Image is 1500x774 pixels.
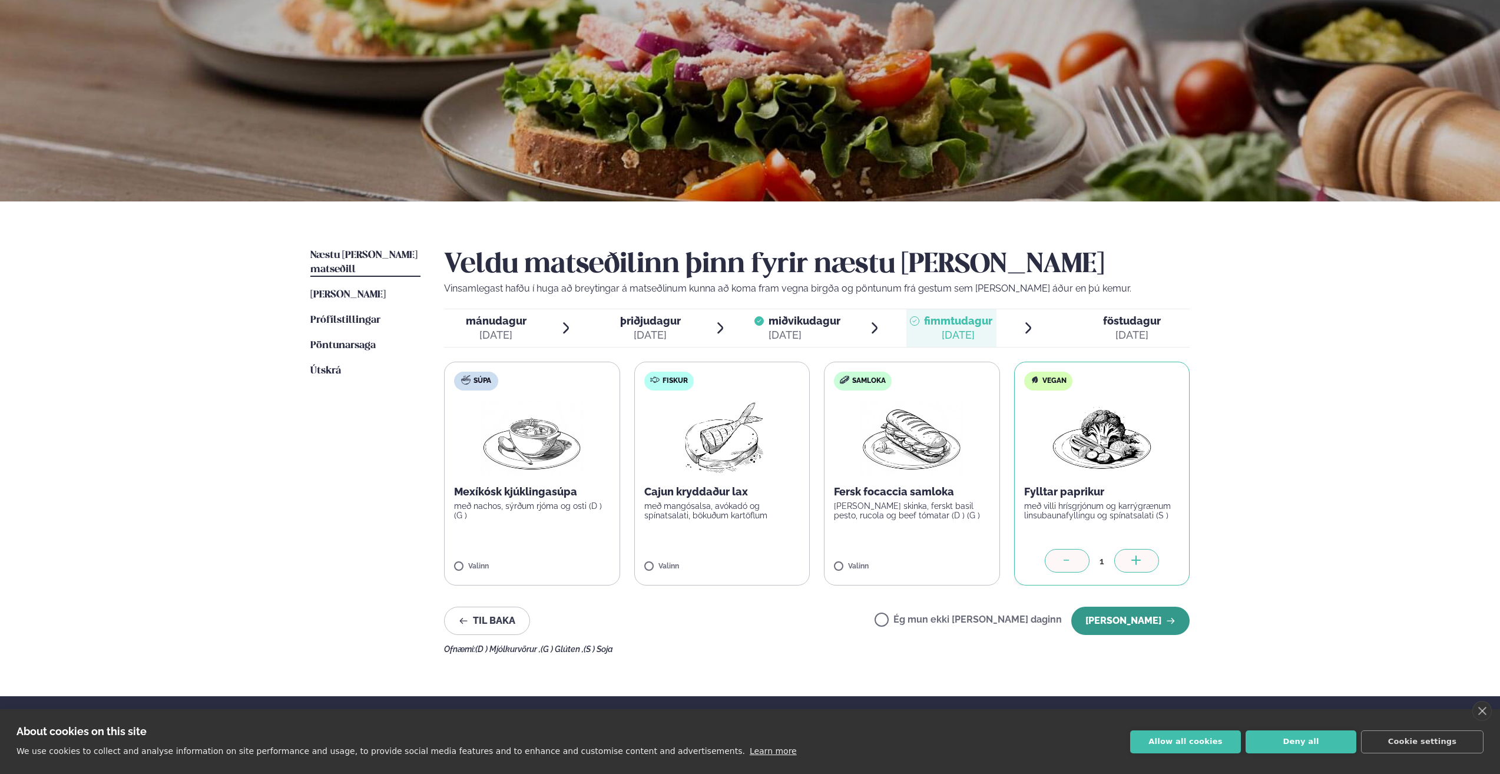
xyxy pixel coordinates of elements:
div: [DATE] [620,328,681,342]
span: Súpa [473,376,491,386]
p: We use cookies to collect and analyse information on site performance and usage, to provide socia... [16,746,745,756]
img: Panini.png [860,400,963,475]
span: (G ) Glúten , [541,644,584,654]
span: Vegan [1042,376,1067,386]
span: föstudagur [1103,315,1161,327]
span: [PERSON_NAME] [310,290,386,300]
img: Fish.png [670,400,774,475]
h2: Veldu matseðilinn þinn fyrir næstu [PERSON_NAME] [444,249,1190,282]
p: Cajun kryddaður lax [644,485,800,499]
div: [DATE] [924,328,992,342]
button: Cookie settings [1361,730,1484,753]
img: sandwich-new-16px.svg [840,376,849,384]
span: Samloka [852,376,886,386]
p: Vinsamlegast hafðu í huga að breytingar á matseðlinum kunna að koma fram vegna birgða og pöntunum... [444,282,1190,296]
span: Útskrá [310,366,341,376]
div: Ofnæmi: [444,644,1190,654]
p: Mexíkósk kjúklingasúpa [454,485,610,499]
span: (D ) Mjólkurvörur , [475,644,541,654]
img: fish.svg [650,375,660,385]
span: mánudagur [466,315,527,327]
p: Fersk focaccia samloka [834,485,990,499]
p: með villi hrísgrjónum og karrýgrænum linsubaunafyllingu og spínatsalati (S ) [1024,501,1180,520]
strong: About cookies on this site [16,725,147,737]
button: Til baka [444,607,530,635]
a: Learn more [750,746,797,756]
span: Fiskur [663,376,688,386]
img: soup.svg [461,375,471,385]
img: Vegan.png [1050,400,1154,475]
button: Deny all [1246,730,1356,753]
div: [DATE] [1103,328,1161,342]
a: [PERSON_NAME] [310,288,386,302]
p: með nachos, sýrðum rjóma og osti (D ) (G ) [454,501,610,520]
a: Pöntunarsaga [310,339,376,353]
div: [DATE] [466,328,527,342]
span: fimmtudagur [924,315,992,327]
a: close [1472,701,1492,721]
button: [PERSON_NAME] [1071,607,1190,635]
p: með mangósalsa, avókadó og spínatsalati, bökuðum kartöflum [644,501,800,520]
button: Allow all cookies [1130,730,1241,753]
div: 1 [1090,554,1114,568]
p: Fylltar paprikur [1024,485,1180,499]
img: Soup.png [480,400,584,475]
a: Útskrá [310,364,341,378]
span: Næstu [PERSON_NAME] matseðill [310,250,418,274]
img: Vegan.svg [1030,375,1039,385]
span: (S ) Soja [584,644,613,654]
a: Prófílstillingar [310,313,380,328]
span: þriðjudagur [620,315,681,327]
p: [PERSON_NAME] skinka, ferskt basil pesto, rucola og beef tómatar (D ) (G ) [834,501,990,520]
span: Prófílstillingar [310,315,380,325]
div: [DATE] [769,328,840,342]
span: miðvikudagur [769,315,840,327]
span: Pöntunarsaga [310,340,376,350]
a: Næstu [PERSON_NAME] matseðill [310,249,420,277]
